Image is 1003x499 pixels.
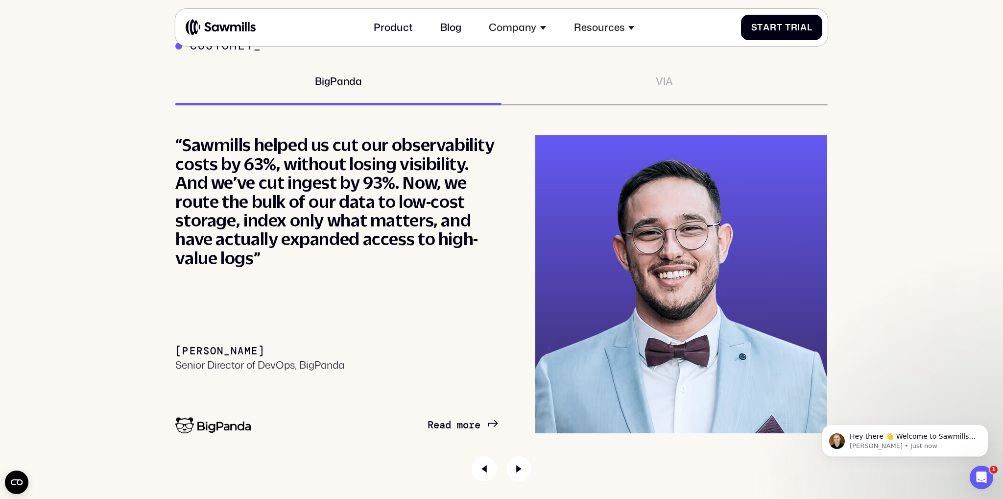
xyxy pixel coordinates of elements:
[43,28,168,85] span: Hey there 👋 Welcome to Sawmills. The smart telemetry management platform that solves cost, qualit...
[777,22,783,33] span: t
[175,135,827,433] div: 1 / 2
[970,466,993,489] iframe: Intercom live chat
[175,359,344,372] div: Senior Director of DevOps, BigPanda
[791,22,798,33] span: r
[315,75,362,88] div: BigPanda
[574,22,625,34] div: Resources
[457,419,463,431] span: m
[770,22,777,33] span: r
[433,419,439,431] span: e
[656,75,673,88] div: VIA
[990,466,998,474] span: 1
[506,456,531,481] div: Next slide
[428,419,433,431] span: R
[566,14,642,41] div: Resources
[43,38,169,47] p: Message from Winston, sent Just now
[445,419,451,431] span: d
[481,14,554,41] div: Company
[785,22,791,33] span: T
[757,22,763,33] span: t
[763,22,770,33] span: a
[489,22,536,34] div: Company
[175,345,265,357] div: [PERSON_NAME]
[175,135,498,267] div: “Sawmills helped us cut our observability costs by 63%, without losing visibility. And we’ve cut ...
[366,14,420,41] a: Product
[439,419,445,431] span: a
[190,39,262,53] div: Customet_
[741,15,822,40] a: StartTrial
[751,22,758,33] span: S
[472,456,497,481] div: Previous slide
[807,22,812,33] span: l
[433,14,469,41] a: Blog
[428,419,498,431] a: Readmore
[469,419,475,431] span: r
[797,22,800,33] span: i
[807,404,1003,473] iframe: Intercom notifications message
[475,419,480,431] span: e
[800,22,807,33] span: a
[5,471,28,494] button: Open CMP widget
[463,419,469,431] span: o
